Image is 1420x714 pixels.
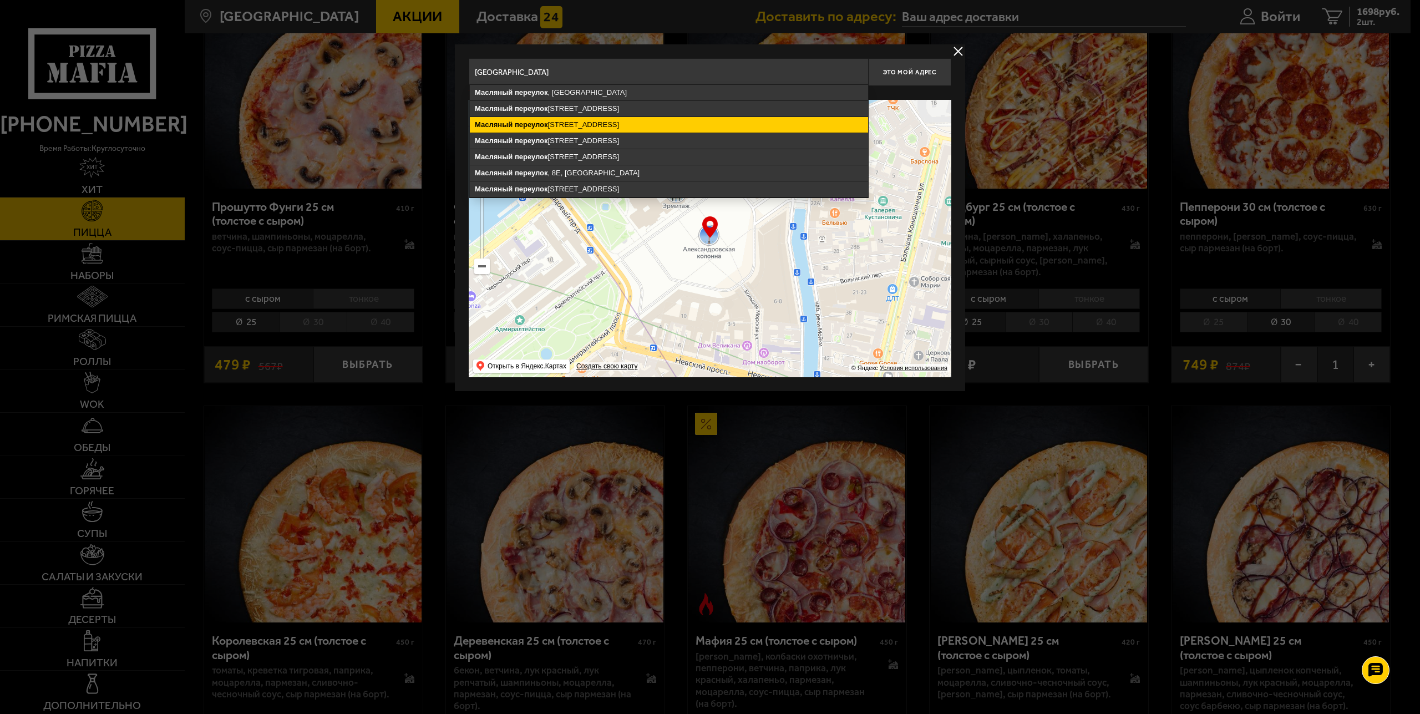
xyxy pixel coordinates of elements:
[470,101,868,117] ymaps: [STREET_ADDRESS]
[851,364,878,371] ymaps: © Яндекс
[515,169,548,177] ymaps: переулок
[469,58,868,86] input: Введите адрес доставки
[469,89,625,98] p: Укажите дом на карте или в поле ввода
[470,133,868,149] ymaps: [STREET_ADDRESS]
[515,120,548,129] ymaps: переулок
[880,364,947,371] a: Условия использования
[475,153,513,161] ymaps: Масляный
[470,149,868,165] ymaps: [STREET_ADDRESS]
[868,58,951,86] button: Это мой адрес
[515,153,548,161] ymaps: переулок
[574,362,640,371] a: Создать свою карту
[475,104,513,113] ymaps: Масляный
[475,136,513,145] ymaps: Масляный
[470,117,868,133] ymaps: [STREET_ADDRESS]
[470,165,868,181] ymaps: , 8Е, [GEOGRAPHIC_DATA]
[515,104,548,113] ymaps: переулок
[883,69,936,76] span: Это мой адрес
[475,169,513,177] ymaps: Масляный
[475,120,513,129] ymaps: Масляный
[470,85,868,100] ymaps: , [GEOGRAPHIC_DATA]
[515,136,548,145] ymaps: переулок
[515,185,548,193] ymaps: переулок
[951,44,965,58] button: delivery type
[488,359,566,373] ymaps: Открыть в Яндекс.Картах
[475,185,513,193] ymaps: Масляный
[515,88,548,97] ymaps: переулок
[470,181,868,197] ymaps: [STREET_ADDRESS]
[475,88,513,97] ymaps: Масляный
[473,359,570,373] ymaps: Открыть в Яндекс.Картах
